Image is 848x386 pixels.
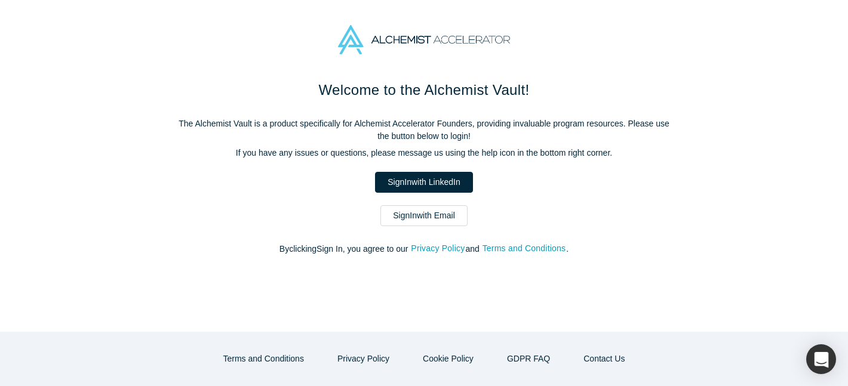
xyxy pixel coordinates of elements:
button: Terms and Conditions [482,242,567,255]
a: SignInwith LinkedIn [375,172,472,193]
h1: Welcome to the Alchemist Vault! [173,79,675,101]
p: If you have any issues or questions, please message us using the help icon in the bottom right co... [173,147,675,159]
a: GDPR FAQ [494,348,563,369]
button: Terms and Conditions [211,348,317,369]
button: Privacy Policy [410,242,465,255]
p: The Alchemist Vault is a product specifically for Alchemist Accelerator Founders, providing inval... [173,118,675,143]
p: By clicking Sign In , you agree to our and . [173,243,675,255]
img: Alchemist Accelerator Logo [338,25,510,54]
button: Cookie Policy [410,348,486,369]
button: Privacy Policy [325,348,402,369]
a: SignInwith Email [380,205,468,226]
button: Contact Us [571,348,637,369]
